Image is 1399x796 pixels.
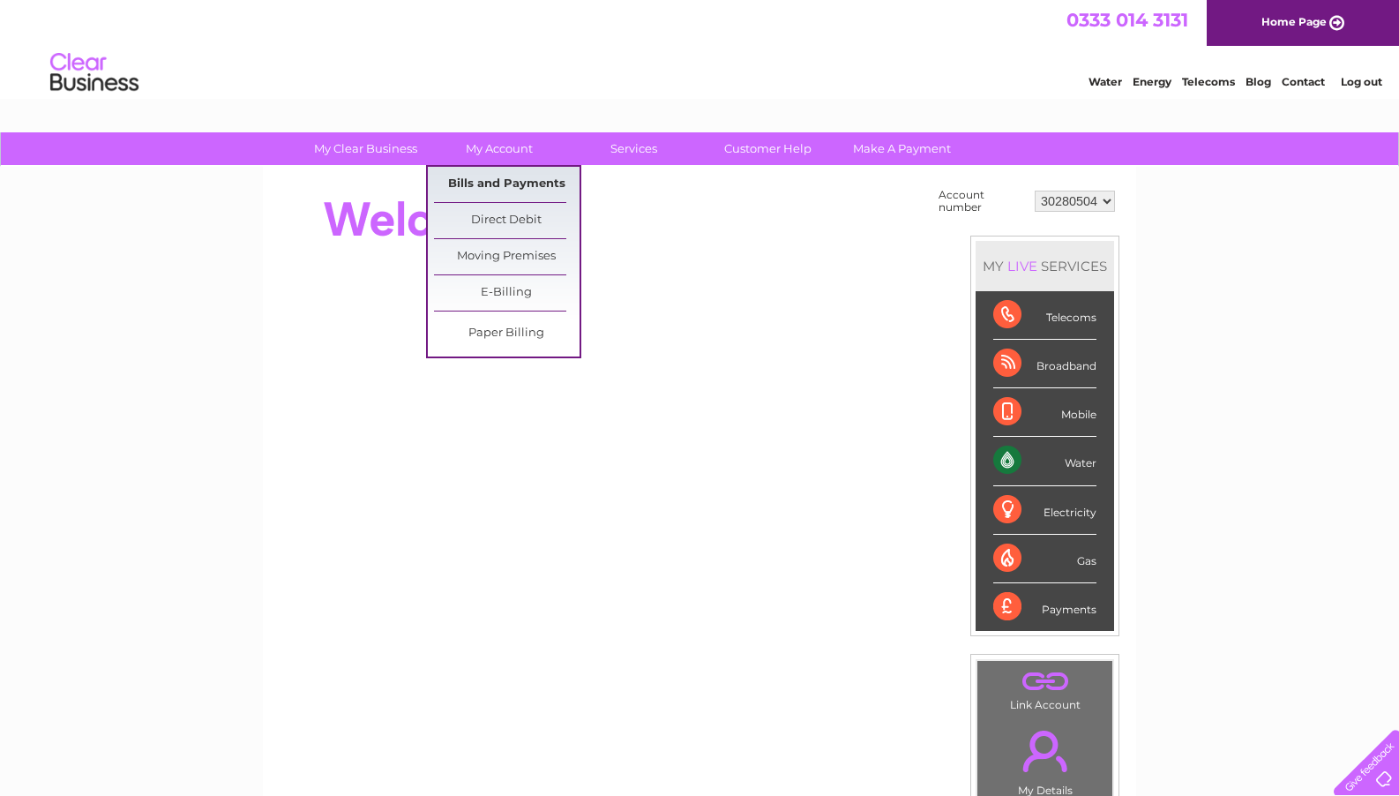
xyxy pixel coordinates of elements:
[1004,258,1041,274] div: LIVE
[434,167,580,202] a: Bills and Payments
[976,241,1114,291] div: MY SERVICES
[434,275,580,311] a: E-Billing
[993,535,1096,583] div: Gas
[993,486,1096,535] div: Electricity
[993,291,1096,340] div: Telecoms
[993,388,1096,437] div: Mobile
[982,720,1108,782] a: .
[934,184,1030,218] td: Account number
[993,437,1096,485] div: Water
[695,132,841,165] a: Customer Help
[427,132,572,165] a: My Account
[982,665,1108,696] a: .
[993,340,1096,388] div: Broadband
[434,239,580,274] a: Moving Premises
[1341,75,1382,88] a: Log out
[434,203,580,238] a: Direct Debit
[1133,75,1171,88] a: Energy
[1246,75,1271,88] a: Blog
[49,46,139,100] img: logo.png
[293,132,438,165] a: My Clear Business
[829,132,975,165] a: Make A Payment
[1089,75,1122,88] a: Water
[434,316,580,351] a: Paper Billing
[1182,75,1235,88] a: Telecoms
[1066,9,1188,31] a: 0333 014 3131
[561,132,707,165] a: Services
[1282,75,1325,88] a: Contact
[993,583,1096,631] div: Payments
[284,10,1118,86] div: Clear Business is a trading name of Verastar Limited (registered in [GEOGRAPHIC_DATA] No. 3667643...
[976,660,1113,716] td: Link Account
